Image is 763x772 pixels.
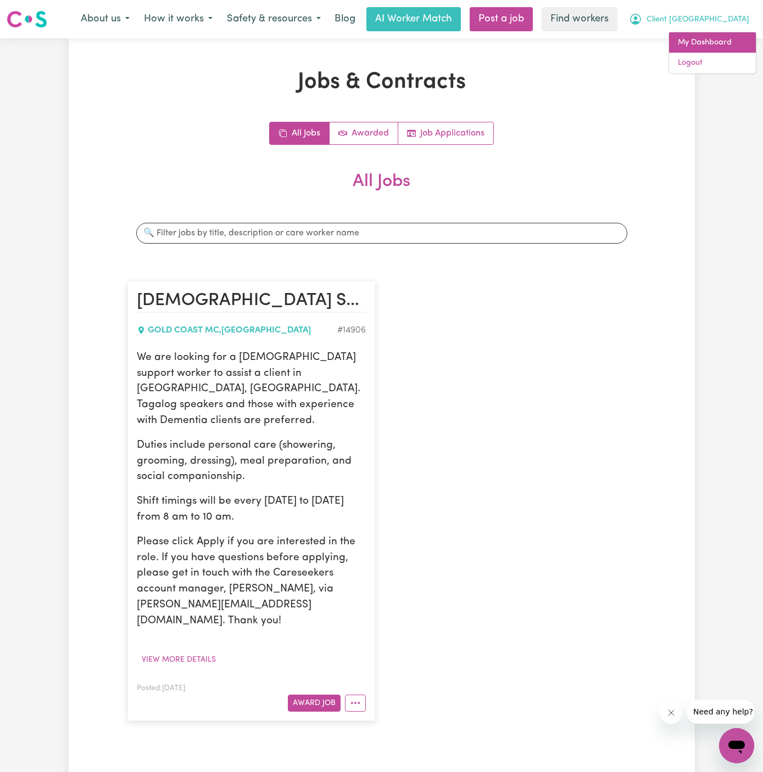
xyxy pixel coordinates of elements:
a: Job applications [398,122,493,144]
span: Client [GEOGRAPHIC_DATA] [647,14,749,26]
a: Blog [328,7,362,31]
div: Job ID #14906 [337,324,366,337]
h2: All Jobs [127,171,636,210]
a: Logout [669,53,756,74]
a: AI Worker Match [366,7,461,31]
h2: Female Support Woker Needed In Gold Coast, QLD [137,290,366,312]
h1: Jobs & Contracts [127,69,636,95]
button: About us [74,8,137,31]
iframe: Button to launch messaging window [719,728,754,763]
button: View more details [137,651,221,668]
span: Posted: [DATE] [137,685,185,692]
a: Find workers [542,7,617,31]
button: Award Job [288,695,341,712]
iframe: Close message [660,702,682,724]
p: Duties include personal care (showering, grooming, dressing), meal preparation, and social compan... [137,438,366,485]
a: Post a job [470,7,533,31]
div: My Account [669,32,756,74]
p: Please click Apply if you are interested in the role. If you have questions before applying, plea... [137,534,366,629]
input: 🔍 Filter jobs by title, description or care worker name [136,223,627,244]
a: My Dashboard [669,32,756,53]
div: GOLD COAST MC , [GEOGRAPHIC_DATA] [137,324,337,337]
a: All jobs [270,122,330,144]
button: More options [345,695,366,712]
button: My Account [622,8,756,31]
a: Careseekers logo [7,7,47,32]
a: Active jobs [330,122,398,144]
img: Careseekers logo [7,9,47,29]
button: How it works [137,8,220,31]
button: Safety & resources [220,8,328,31]
iframe: Message from company [687,700,754,724]
p: Shift timings will be every [DATE] to [DATE] from 8 am to 10 am. [137,494,366,526]
p: We are looking for a [DEMOGRAPHIC_DATA] support worker to assist a client in [GEOGRAPHIC_DATA], [... [137,350,366,429]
